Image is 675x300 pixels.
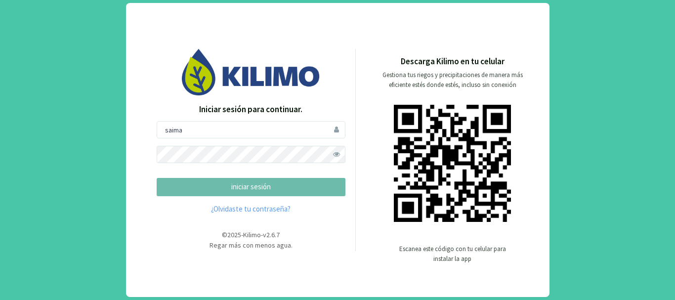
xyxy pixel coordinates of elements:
[210,241,293,250] span: Regar más con menos agua.
[157,121,345,138] input: Usuario
[182,49,320,95] img: Image
[263,230,280,239] span: v2.6.7
[243,230,261,239] span: Kilimo
[398,244,507,264] p: Escanea este código con tu celular para instalar la app
[377,70,529,90] p: Gestiona tus riegos y precipitaciones de manera más eficiente estés donde estés, incluso sin cone...
[165,181,337,193] p: iniciar sesión
[157,103,345,116] p: Iniciar sesión para continuar.
[261,230,263,239] span: -
[401,55,505,68] p: Descarga Kilimo en tu celular
[157,178,345,196] button: iniciar sesión
[241,230,243,239] span: -
[157,204,345,215] a: ¿Olvidaste tu contraseña?
[222,230,227,239] span: ©
[394,105,511,222] img: qr code
[227,230,241,239] span: 2025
